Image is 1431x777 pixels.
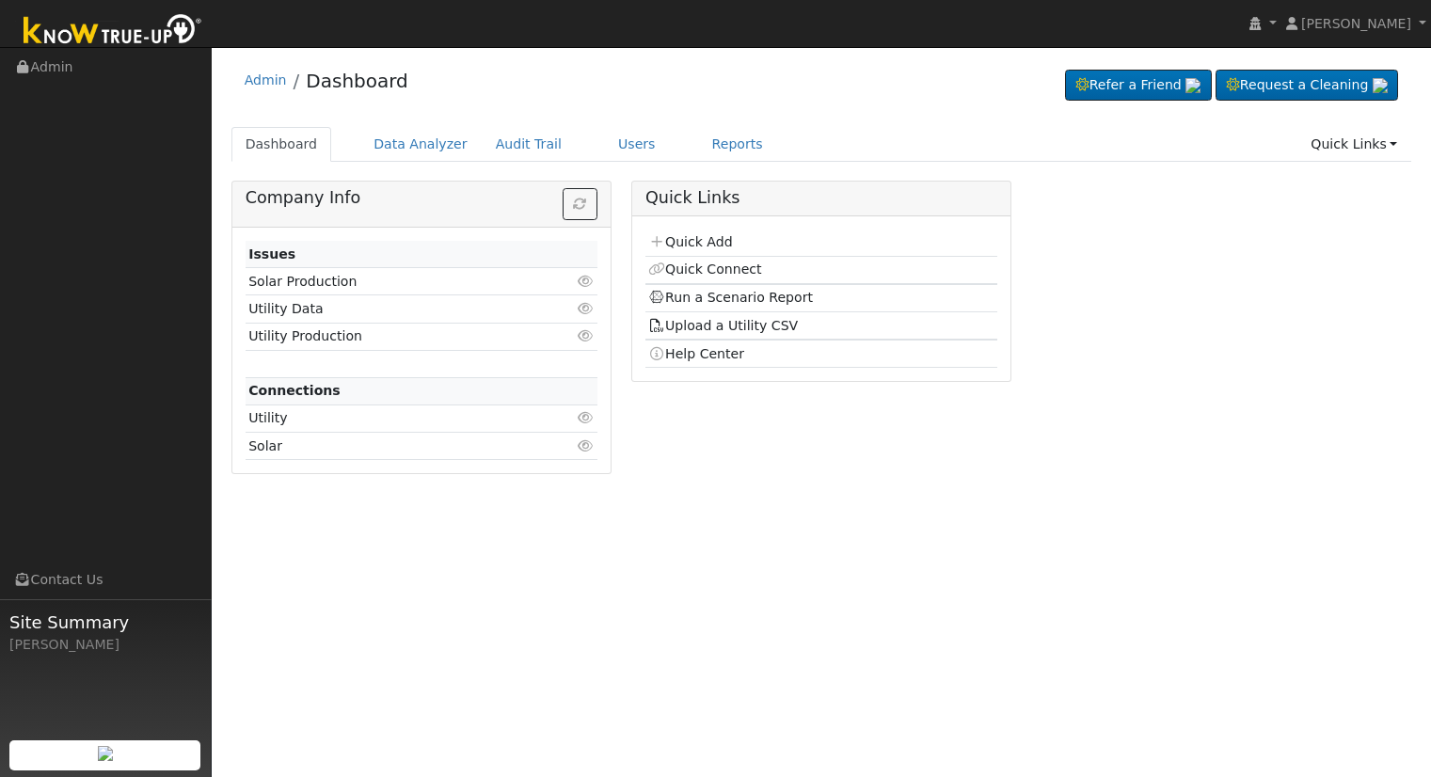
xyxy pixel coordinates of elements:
img: retrieve [1373,78,1388,93]
a: Request a Cleaning [1216,70,1398,102]
i: Click to view [578,302,595,315]
strong: Connections [248,383,341,398]
a: Users [604,127,670,162]
i: Click to view [578,329,595,342]
a: Quick Links [1296,127,1411,162]
a: Quick Connect [648,262,761,277]
a: Admin [245,72,287,87]
a: Quick Add [648,234,732,249]
a: Reports [698,127,777,162]
a: Run a Scenario Report [648,290,813,305]
td: Solar Production [246,268,541,295]
span: Site Summary [9,610,201,635]
td: Utility Data [246,295,541,323]
i: Click to view [578,275,595,288]
img: retrieve [1185,78,1200,93]
a: Dashboard [231,127,332,162]
a: Upload a Utility CSV [648,318,798,333]
div: [PERSON_NAME] [9,635,201,655]
a: Data Analyzer [359,127,482,162]
td: Utility Production [246,323,541,350]
strong: Issues [248,246,295,262]
i: Click to view [578,411,595,424]
h5: Company Info [246,188,597,208]
h5: Quick Links [645,188,997,208]
a: Audit Trail [482,127,576,162]
i: Click to view [578,439,595,452]
img: Know True-Up [14,10,212,53]
a: Help Center [648,346,744,361]
td: Solar [246,433,541,460]
td: Utility [246,404,541,432]
span: [PERSON_NAME] [1301,16,1411,31]
a: Dashboard [306,70,408,92]
a: Refer a Friend [1065,70,1212,102]
img: retrieve [98,746,113,761]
